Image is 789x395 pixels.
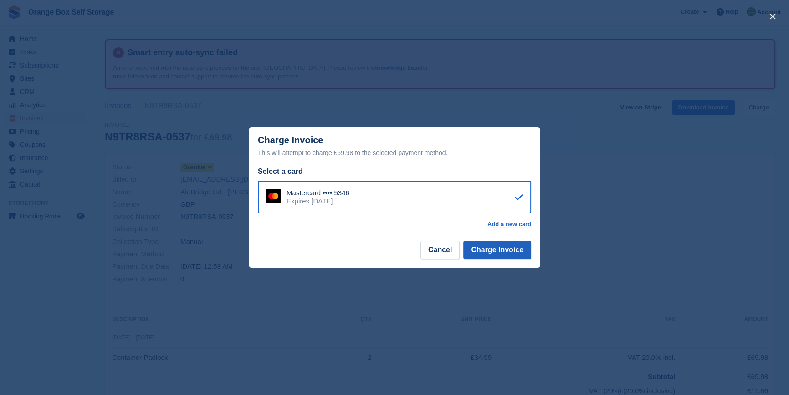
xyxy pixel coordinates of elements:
[258,147,531,158] div: This will attempt to charge £69.98 to the selected payment method.
[258,135,531,158] div: Charge Invoice
[463,241,531,259] button: Charge Invoice
[258,166,531,177] div: Select a card
[487,221,531,228] a: Add a new card
[266,189,281,203] img: Mastercard Logo
[287,197,349,205] div: Expires [DATE]
[420,241,460,259] button: Cancel
[765,9,780,24] button: close
[287,189,349,197] div: Mastercard •••• 5346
